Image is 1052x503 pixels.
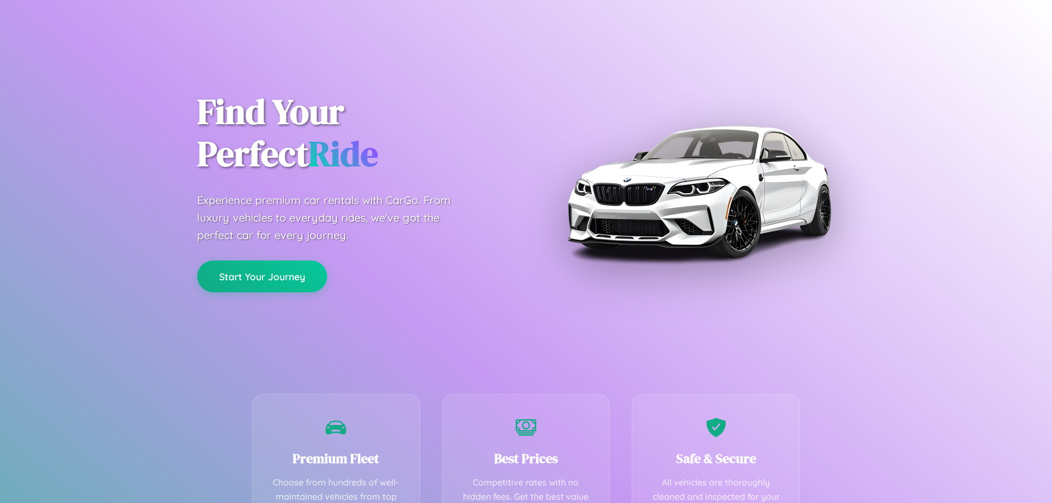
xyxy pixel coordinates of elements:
[269,449,403,467] h3: Premium Fleet
[649,449,783,467] h3: Safe & Secure
[308,130,378,177] span: Ride
[197,192,471,244] p: Experience premium car rentals with CarGo. From luxury vehicles to everyday rides, we've got the ...
[197,261,327,292] button: Start Your Journey
[459,449,593,467] h3: Best Prices
[562,55,836,328] img: Premium BMW car rental vehicle
[197,91,510,175] h1: Find Your Perfect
